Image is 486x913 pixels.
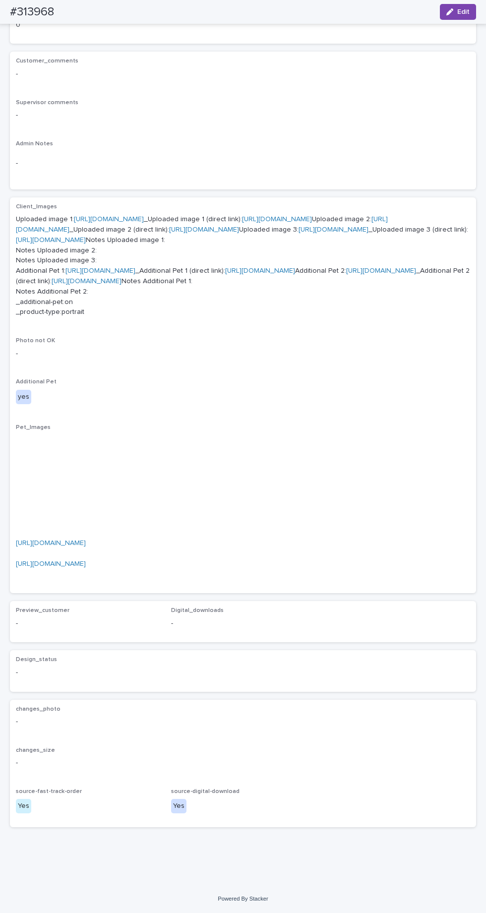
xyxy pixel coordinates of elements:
[16,338,55,344] span: Photo not OK
[65,267,135,274] a: [URL][DOMAIN_NAME]
[171,799,186,813] div: Yes
[52,278,121,285] a: [URL][DOMAIN_NAME]
[16,717,470,727] p: -
[16,390,31,404] div: yes
[16,657,57,663] span: Design_status
[16,789,82,794] span: source-fast-track-order
[225,267,295,274] a: [URL][DOMAIN_NAME]
[440,4,476,20] button: Edit
[16,214,470,317] p: Uploaded image 1: _Uploaded image 1 (direct link): Uploaded image 2: _Uploaded image 2 (direct li...
[16,158,470,169] p: -
[171,618,314,629] p: -
[16,100,78,106] span: Supervisor comments
[242,216,312,223] a: [URL][DOMAIN_NAME]
[16,799,31,813] div: Yes
[16,379,57,385] span: Additional Pet
[218,896,268,902] a: Powered By Stacker
[16,237,86,243] a: [URL][DOMAIN_NAME]
[457,8,470,15] span: Edit
[16,425,51,430] span: Pet_Images
[16,668,159,678] p: -
[16,69,470,79] p: -
[16,110,470,121] p: -
[16,758,470,768] p: -
[16,141,53,147] span: Admin Notes
[171,789,240,794] span: source-digital-download
[10,5,54,19] h2: #313968
[16,204,57,210] span: Client_Images
[169,226,239,233] a: [URL][DOMAIN_NAME]
[16,58,78,64] span: Customer_comments
[16,618,159,629] p: -
[16,20,159,30] p: 0
[74,216,144,223] a: [URL][DOMAIN_NAME]
[16,349,470,359] p: -
[16,560,86,567] a: [URL][DOMAIN_NAME]
[16,747,55,753] span: changes_size
[16,540,86,547] a: [URL][DOMAIN_NAME]
[299,226,368,233] a: [URL][DOMAIN_NAME]
[346,267,416,274] a: [URL][DOMAIN_NAME]
[16,706,61,712] span: changes_photo
[171,608,224,613] span: Digital_downloads
[16,608,69,613] span: Preview_customer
